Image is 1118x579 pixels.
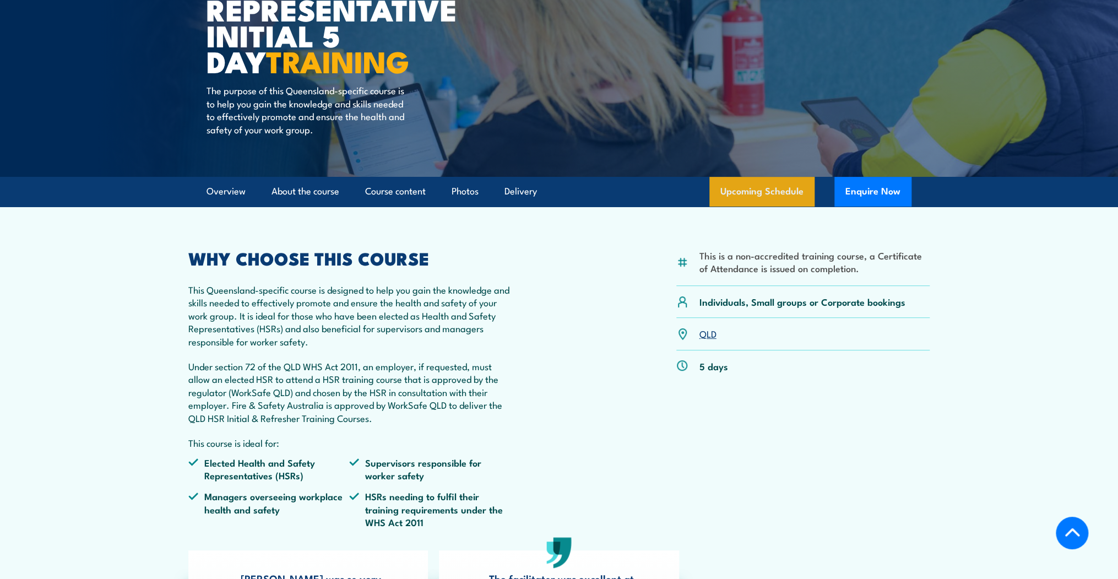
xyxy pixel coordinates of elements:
a: Course content [365,177,426,206]
h2: WHY CHOOSE THIS COURSE [188,250,510,266]
a: Delivery [504,177,537,206]
a: About the course [272,177,339,206]
a: QLD [699,327,716,340]
li: HSRs needing to fulfil their training requirements under the WHS Act 2011 [349,490,510,528]
li: Elected Health and Safety Representatives (HSRs) [188,456,349,482]
a: Overview [207,177,246,206]
p: The purpose of this Queensland-specific course is to help you gain the knowledge and skills neede... [207,84,408,136]
p: 5 days [699,360,728,372]
p: Under section 72 of the QLD WHS Act 2011, an employer, if requested, must allow an elected HSR to... [188,360,510,424]
p: This Queensland-specific course is designed to help you gain the knowledge and skills needed to e... [188,283,510,348]
li: Supervisors responsible for worker safety [349,456,510,482]
p: This course is ideal for: [188,436,510,449]
a: Photos [452,177,479,206]
li: This is a non-accredited training course, a Certificate of Attendance is issued on completion. [699,249,930,275]
strong: TRAINING [266,37,409,83]
li: Managers overseeing workplace health and safety [188,490,349,528]
button: Enquire Now [834,177,911,207]
p: Individuals, Small groups or Corporate bookings [699,295,905,308]
a: Upcoming Schedule [709,177,815,207]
